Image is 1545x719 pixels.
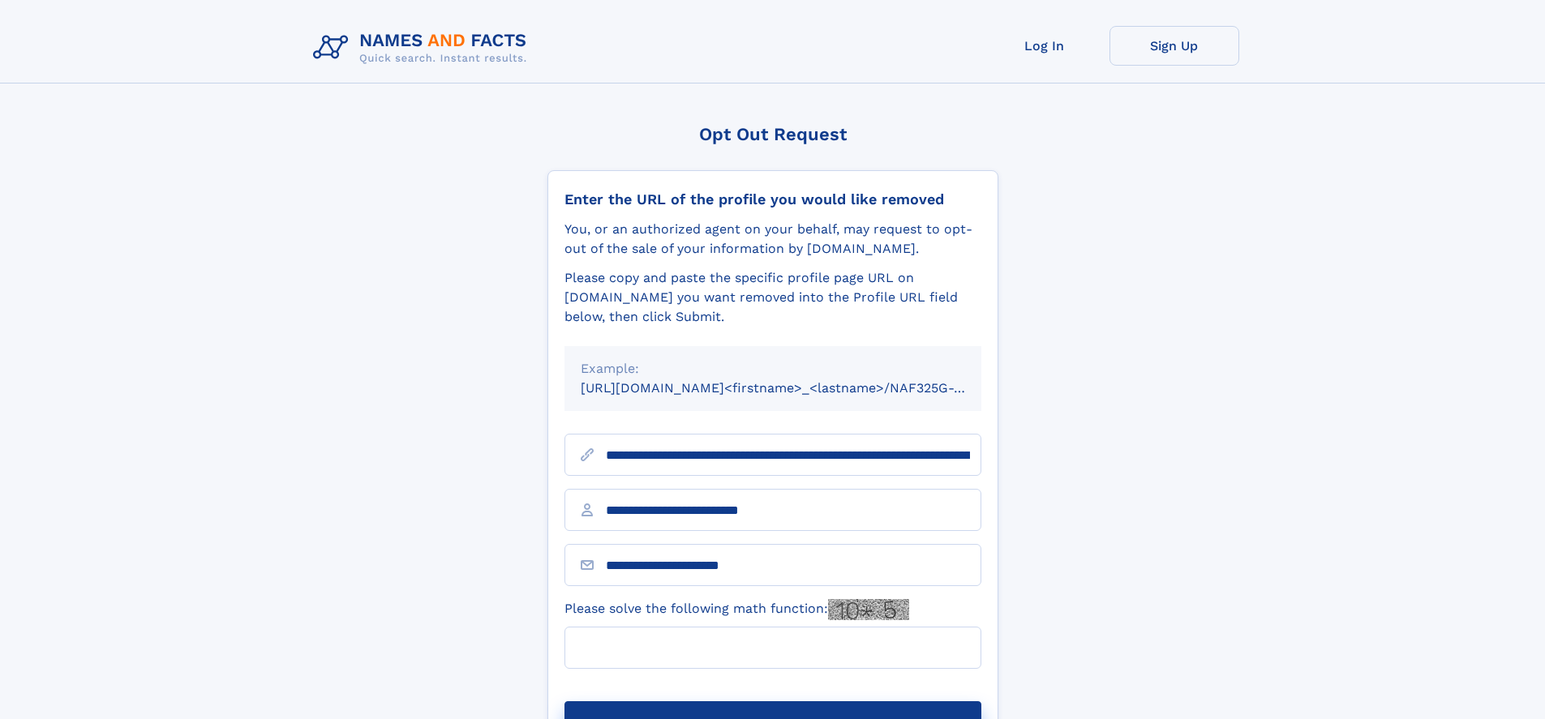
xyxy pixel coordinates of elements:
small: [URL][DOMAIN_NAME]<firstname>_<lastname>/NAF325G-xxxxxxxx [581,380,1012,396]
div: You, or an authorized agent on your behalf, may request to opt-out of the sale of your informatio... [564,220,981,259]
a: Sign Up [1109,26,1239,66]
div: Enter the URL of the profile you would like removed [564,190,981,208]
div: Please copy and paste the specific profile page URL on [DOMAIN_NAME] you want removed into the Pr... [564,268,981,327]
a: Log In [980,26,1109,66]
div: Opt Out Request [547,124,998,144]
div: Example: [581,359,965,379]
img: Logo Names and Facts [307,26,540,70]
label: Please solve the following math function: [564,599,909,620]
